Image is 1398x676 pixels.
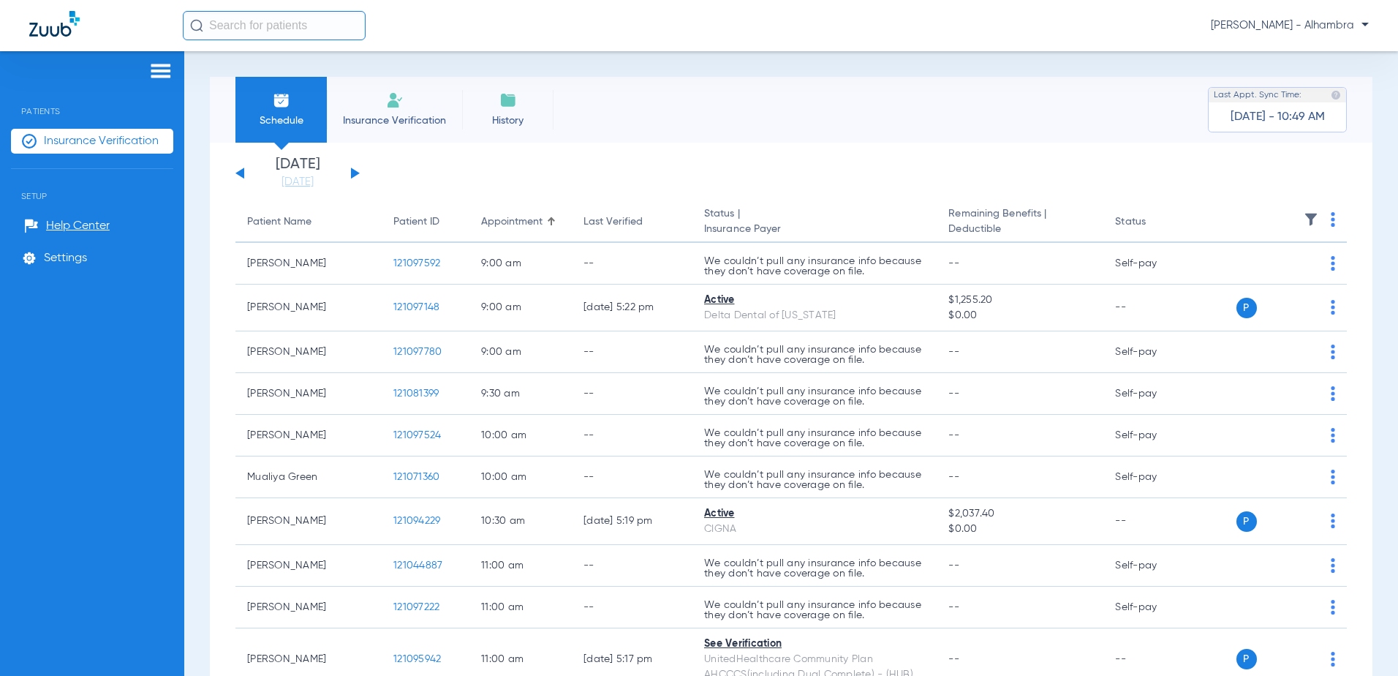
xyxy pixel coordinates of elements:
[499,91,517,109] img: History
[11,169,173,201] span: Setup
[572,243,692,285] td: --
[1304,212,1318,227] img: filter.svg
[1103,331,1202,373] td: Self-pay
[393,602,439,612] span: 121097222
[704,256,925,277] p: We couldn’t pull any insurance info because they don’t have coverage on file.
[393,258,440,268] span: 121097592
[1331,90,1341,100] img: last sync help info
[572,498,692,545] td: [DATE] 5:19 PM
[704,222,925,237] span: Insurance Payer
[235,545,382,587] td: [PERSON_NAME]
[235,457,382,498] td: Mualiya Green
[44,134,159,149] span: Insurance Verification
[1331,514,1335,528] img: group-dot-blue.svg
[948,308,1092,323] span: $0.00
[235,243,382,285] td: [PERSON_NAME]
[469,331,572,373] td: 9:00 AM
[1331,558,1335,573] img: group-dot-blue.svg
[948,347,959,357] span: --
[948,388,959,399] span: --
[1331,345,1335,359] img: group-dot-blue.svg
[1103,202,1202,243] th: Status
[704,522,925,537] div: CIGNA
[1331,212,1335,227] img: group-dot-blue.svg
[1236,298,1257,318] span: P
[1103,243,1202,285] td: Self-pay
[393,347,442,357] span: 121097780
[469,587,572,628] td: 11:00 AM
[393,214,458,230] div: Patient ID
[235,587,382,628] td: [PERSON_NAME]
[469,415,572,457] td: 10:00 AM
[247,214,370,230] div: Patient Name
[1103,285,1202,331] td: --
[704,308,925,323] div: Delta Dental of [US_STATE]
[948,258,959,268] span: --
[948,472,959,482] span: --
[704,470,925,490] p: We couldn’t pull any insurance info because they don’t have coverage on file.
[469,498,572,545] td: 10:30 AM
[473,113,543,128] span: History
[948,522,1092,537] span: $0.00
[1331,256,1335,271] img: group-dot-blue.svg
[1214,88,1301,102] span: Last Appt. Sync Time:
[469,457,572,498] td: 10:00 AM
[393,302,439,312] span: 121097148
[704,558,925,579] p: We couldn’t pull any insurance info because they don’t have coverage on file.
[572,373,692,415] td: --
[254,157,341,189] li: [DATE]
[948,560,959,571] span: --
[469,373,572,415] td: 9:30 AM
[393,388,439,399] span: 121081399
[149,62,173,80] img: hamburger-icon
[24,219,110,233] a: Help Center
[1231,110,1325,124] span: [DATE] - 10:49 AM
[572,457,692,498] td: --
[273,91,290,109] img: Schedule
[393,430,441,440] span: 121097524
[692,202,937,243] th: Status |
[11,84,173,116] span: Patients
[235,331,382,373] td: [PERSON_NAME]
[247,214,311,230] div: Patient Name
[948,602,959,612] span: --
[1331,300,1335,315] img: group-dot-blue.svg
[572,545,692,587] td: --
[469,285,572,331] td: 9:00 AM
[572,331,692,373] td: --
[937,202,1103,243] th: Remaining Benefits |
[704,506,925,522] div: Active
[572,285,692,331] td: [DATE] 5:22 PM
[704,386,925,407] p: We couldn’t pull any insurance info because they don’t have coverage on file.
[481,214,560,230] div: Appointment
[704,293,925,308] div: Active
[393,472,439,482] span: 121071360
[338,113,451,128] span: Insurance Verification
[393,516,440,526] span: 121094229
[583,214,643,230] div: Last Verified
[1331,470,1335,484] img: group-dot-blue.svg
[469,243,572,285] td: 9:00 AM
[393,560,442,571] span: 121044887
[704,428,925,448] p: We couldn’t pull any insurance info because they don’t have coverage on file.
[1236,511,1257,532] span: P
[948,222,1092,237] span: Deductible
[1211,18,1369,33] span: [PERSON_NAME] - Alhambra
[948,430,959,440] span: --
[235,415,382,457] td: [PERSON_NAME]
[190,19,203,32] img: Search Icon
[235,373,382,415] td: [PERSON_NAME]
[393,214,439,230] div: Patient ID
[481,214,543,230] div: Appointment
[948,293,1092,308] span: $1,255.20
[235,498,382,545] td: [PERSON_NAME]
[1103,545,1202,587] td: Self-pay
[1325,606,1398,676] iframe: Chat Widget
[1103,373,1202,415] td: Self-pay
[29,11,80,37] img: Zuub Logo
[1236,649,1257,669] span: P
[704,600,925,620] p: We couldn’t pull any insurance info because they don’t have coverage on file.
[1103,587,1202,628] td: Self-pay
[948,506,1092,522] span: $2,037.40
